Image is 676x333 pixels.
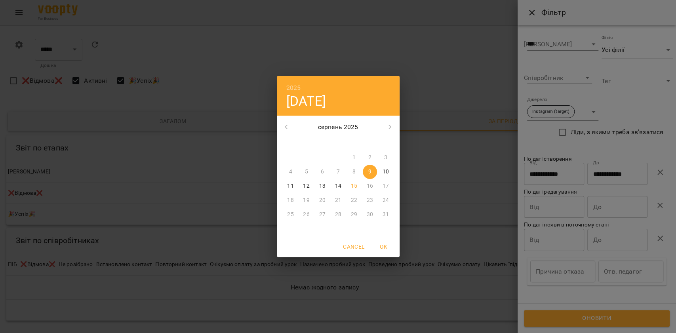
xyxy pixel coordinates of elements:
p: 11 [287,182,293,190]
p: 13 [319,182,325,190]
span: OK [374,242,393,251]
button: 11 [284,179,298,193]
p: 10 [382,168,388,176]
button: 14 [331,179,345,193]
span: ср [315,139,329,147]
span: сб [363,139,377,147]
button: 2025 [286,82,301,93]
button: 15 [347,179,361,193]
span: пт [347,139,361,147]
button: Cancel [340,240,368,254]
p: 12 [303,182,309,190]
button: 13 [315,179,329,193]
span: пн [284,139,298,147]
p: 14 [335,182,341,190]
p: серпень 2025 [295,122,381,132]
p: 15 [350,182,357,190]
span: чт [331,139,345,147]
span: вт [299,139,314,147]
button: 9 [363,165,377,179]
span: нд [379,139,393,147]
button: OK [371,240,396,254]
p: 9 [368,168,371,176]
button: [DATE] [286,93,326,109]
button: 12 [299,179,314,193]
button: 10 [379,165,393,179]
span: Cancel [343,242,364,251]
